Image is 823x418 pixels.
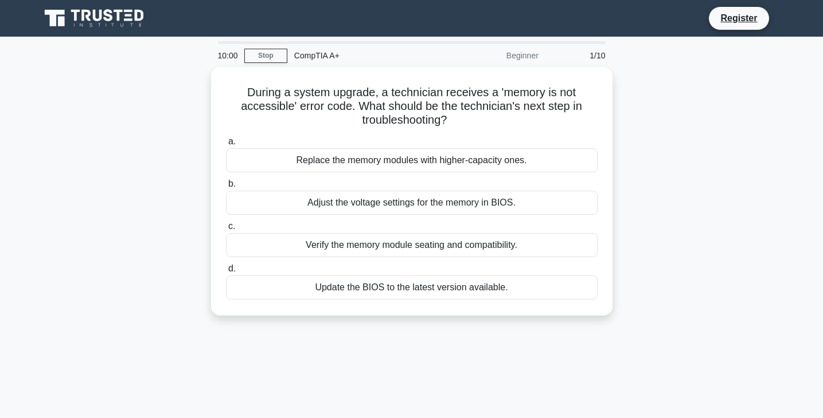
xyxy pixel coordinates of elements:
[445,44,545,67] div: Beginner
[287,44,445,67] div: CompTIA A+
[228,179,236,188] span: b.
[228,263,236,273] span: d.
[228,136,236,146] span: a.
[211,44,244,67] div: 10:00
[713,11,764,25] a: Register
[545,44,613,67] div: 1/10
[226,233,598,257] div: Verify the memory module seating and compatibility.
[225,85,599,128] h5: During a system upgrade, a technician receives a 'memory is not accessible' error code. What shou...
[244,49,287,63] a: Stop
[226,148,598,172] div: Replace the memory modules with higher-capacity ones.
[226,275,598,299] div: Update the BIOS to the latest version available.
[226,191,598,215] div: Adjust the voltage settings for the memory in BIOS.
[228,221,235,231] span: c.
